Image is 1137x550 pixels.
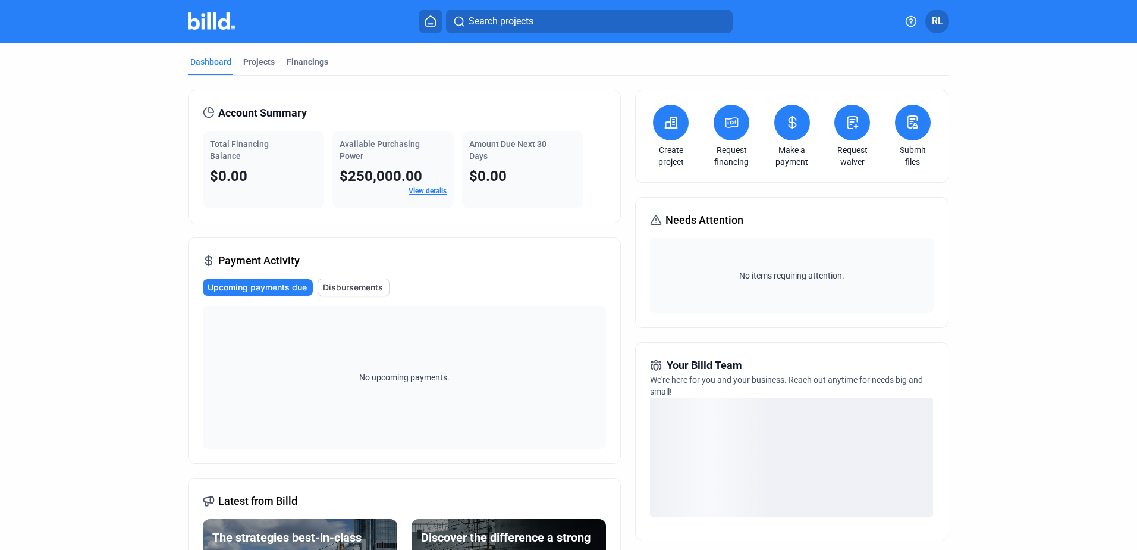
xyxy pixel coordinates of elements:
[650,398,933,517] div: loading
[665,212,743,229] span: Needs Attention
[409,187,447,195] a: View details
[287,56,328,68] div: Financings
[469,14,533,29] span: Search projects
[318,279,390,296] button: Disbursements
[218,252,300,269] span: Payment Activity
[446,10,733,33] button: Search projects
[210,168,247,185] span: $0.00
[469,168,507,185] span: $0.00
[203,279,313,296] button: Upcoming payments due
[218,493,297,510] span: Latest from Billd
[932,14,943,29] span: RL
[218,105,307,121] span: Account Summary
[323,282,383,293] span: Disbursements
[892,144,934,168] a: Submit files
[469,139,546,161] span: Amount Due Next 30 Days
[925,10,949,33] button: RL
[208,282,307,293] span: Upcoming payments due
[340,139,420,161] span: Available Purchasing Power
[711,144,752,168] a: Request financing
[243,56,275,68] div: Projects
[831,144,873,168] a: Request waiver
[210,139,269,161] span: Total Financing Balance
[650,375,923,396] span: We're here for you and your business. Reach out anytime for needs big and small!
[667,357,742,374] span: Your Billd Team
[650,144,692,168] a: Create project
[188,12,235,30] img: Billd Company Logo
[655,270,928,282] span: No items requiring attention.
[340,168,422,185] span: $250,000.00
[351,371,457,383] span: No upcoming payments.
[190,56,231,68] div: Dashboard
[771,144,813,168] a: Make a payment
